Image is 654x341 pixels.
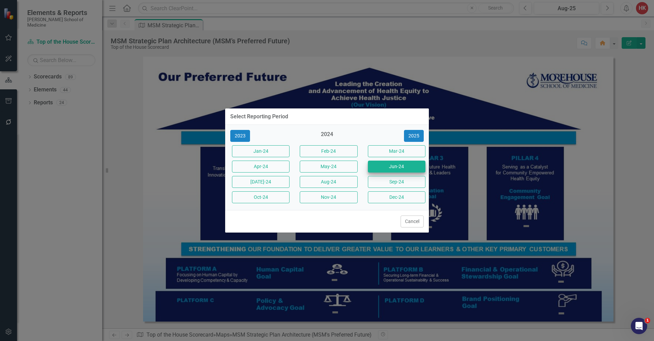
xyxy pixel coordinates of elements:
button: [DATE]-24 [232,176,290,188]
button: Mar-24 [368,145,425,157]
iframe: Intercom live chat [631,318,647,334]
button: Jun-24 [368,161,425,173]
button: Cancel [401,216,424,227]
button: Nov-24 [300,191,357,203]
button: Feb-24 [300,145,357,157]
button: Dec-24 [368,191,425,203]
button: Jan-24 [232,145,290,157]
div: 2024 [298,131,356,142]
span: 1 [645,318,650,323]
button: 2025 [404,130,424,142]
div: Select Reporting Period [230,114,288,120]
button: Sep-24 [368,176,425,188]
button: Apr-24 [232,161,290,173]
button: 2023 [230,130,250,142]
button: Oct-24 [232,191,290,203]
button: May-24 [300,161,357,173]
button: Aug-24 [300,176,357,188]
